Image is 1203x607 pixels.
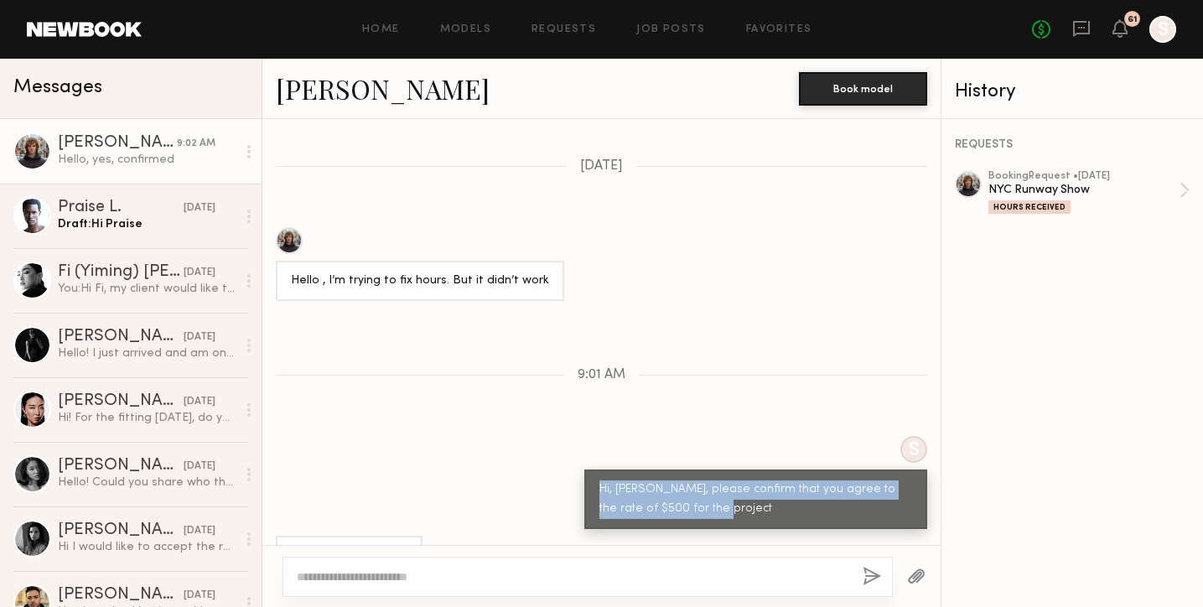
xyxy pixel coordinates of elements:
[177,136,215,152] div: 9:02 AM
[988,171,1190,214] a: bookingRequest •[DATE]NYC Runway ShowHours Received
[276,70,490,106] a: [PERSON_NAME]
[1149,16,1176,43] a: S
[599,480,912,519] div: Hi, [PERSON_NAME], please confirm that you agree to the rate of $500 for the project
[58,329,184,345] div: [PERSON_NAME]
[636,24,706,35] a: Job Posts
[988,200,1071,214] div: Hours Received
[955,82,1190,101] div: History
[13,78,102,97] span: Messages
[58,475,236,490] div: Hello! Could you share who the designers will be please
[580,159,623,174] span: [DATE]
[184,265,215,281] div: [DATE]
[799,72,927,106] button: Book model
[58,410,236,426] div: Hi! For the fitting [DATE], do you need us for the whole time or can we come in whenever during t...
[184,394,215,410] div: [DATE]
[955,139,1190,151] div: REQUESTS
[746,24,812,35] a: Favorites
[184,329,215,345] div: [DATE]
[1128,15,1138,24] div: 61
[184,523,215,539] div: [DATE]
[58,458,184,475] div: [PERSON_NAME]
[440,24,491,35] a: Models
[988,182,1180,198] div: NYC Runway Show
[58,587,184,604] div: [PERSON_NAME]
[362,24,400,35] a: Home
[799,80,927,95] a: Book model
[184,459,215,475] div: [DATE]
[58,281,236,297] div: You: Hi Fi, my client would like to know everyone's eta for the show [DATE].
[578,368,625,382] span: 9:01 AM
[58,264,184,281] div: Fi (Yiming) [PERSON_NAME]
[291,272,549,291] div: Hello , I’m trying to fix hours. But it didn’t work
[58,522,184,539] div: [PERSON_NAME]
[988,171,1180,182] div: booking Request • [DATE]
[58,539,236,555] div: Hi I would like to accept the request could you give me more details please
[58,135,177,152] div: [PERSON_NAME]
[531,24,596,35] a: Requests
[58,216,236,232] div: Draft: Hi Praise
[184,588,215,604] div: [DATE]
[184,200,215,216] div: [DATE]
[58,393,184,410] div: [PERSON_NAME]
[58,152,236,168] div: Hello, yes, confirmed
[58,200,184,216] div: Praise L.
[58,345,236,361] div: Hello! I just arrived and am on the 5th floor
